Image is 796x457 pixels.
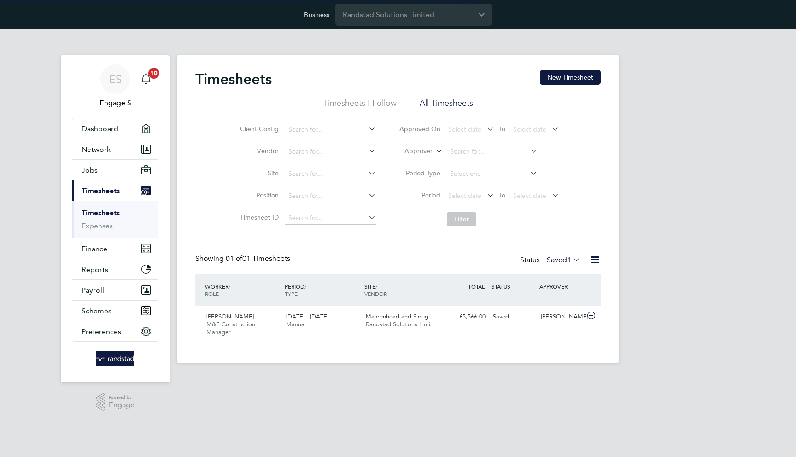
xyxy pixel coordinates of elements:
[72,280,158,300] button: Payroll
[447,168,538,180] input: Select one
[237,169,279,177] label: Site
[489,309,537,324] div: Saved
[366,312,434,320] span: Maidenhead and Sloug…
[82,186,120,195] span: Timesheets
[72,98,158,109] span: Engage S
[72,160,158,180] button: Jobs
[82,221,113,230] a: Expenses
[96,351,135,366] img: randstad-logo-retina.png
[304,283,306,290] span: /
[285,290,298,297] span: TYPE
[285,123,376,136] input: Search for...
[72,180,158,201] button: Timesheets
[304,11,329,19] label: Business
[441,309,489,324] div: £5,566.00
[468,283,485,290] span: TOTAL
[72,118,158,139] a: Dashboard
[109,393,135,401] span: Powered by
[109,401,135,409] span: Engage
[226,254,242,263] span: 01 of
[237,191,279,199] label: Position
[399,125,440,133] label: Approved On
[72,64,158,109] a: ESEngage S
[286,320,306,328] span: Manual
[72,259,158,279] button: Reports
[547,255,580,265] label: Saved
[206,312,254,320] span: [PERSON_NAME]
[203,278,282,302] div: WORKER
[285,145,376,158] input: Search for...
[366,320,436,328] span: Randstad Solutions Limi…
[61,55,170,382] nav: Main navigation
[399,191,440,199] label: Period
[205,290,219,297] span: ROLE
[375,283,377,290] span: /
[282,278,362,302] div: PERIOD
[496,189,508,201] span: To
[72,321,158,341] button: Preferences
[537,278,585,295] div: APPROVER
[82,265,108,274] span: Reports
[137,64,155,94] a: 10
[489,278,537,295] div: STATUS
[237,147,279,155] label: Vendor
[82,208,120,217] a: Timesheets
[399,169,440,177] label: Period Type
[285,212,376,225] input: Search for...
[72,139,158,159] button: Network
[286,312,328,320] span: [DATE] - [DATE]
[72,301,158,321] button: Schemes
[82,307,111,315] span: Schemes
[513,125,546,133] span: Select date
[82,244,107,253] span: Finance
[391,147,433,156] label: Approver
[537,309,585,324] div: [PERSON_NAME]
[237,125,279,133] label: Client Config
[72,351,158,366] a: Go to home page
[195,70,272,88] h2: Timesheets
[72,201,158,238] div: Timesheets
[447,212,476,226] button: Filter
[109,73,122,85] span: ES
[82,145,111,154] span: Network
[323,98,397,114] li: Timesheets I Follow
[540,70,601,85] button: New Timesheet
[285,190,376,202] input: Search for...
[82,286,104,295] span: Payroll
[195,254,292,264] div: Showing
[82,124,118,133] span: Dashboard
[364,290,387,297] span: VENDOR
[72,238,158,259] button: Finance
[420,98,473,114] li: All Timesheets
[206,320,255,336] span: M&E Construction Manager
[285,168,376,180] input: Search for...
[82,166,98,174] span: Jobs
[228,283,230,290] span: /
[567,255,571,265] span: 1
[82,327,121,336] span: Preferences
[520,254,582,267] div: Status
[226,254,290,263] span: 01 Timesheets
[237,213,279,221] label: Timesheet ID
[496,123,508,135] span: To
[448,191,481,200] span: Select date
[96,393,135,411] a: Powered byEngage
[448,125,481,133] span: Select date
[513,191,546,200] span: Select date
[447,145,538,158] input: Search for...
[362,278,442,302] div: SITE
[148,68,159,79] span: 10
